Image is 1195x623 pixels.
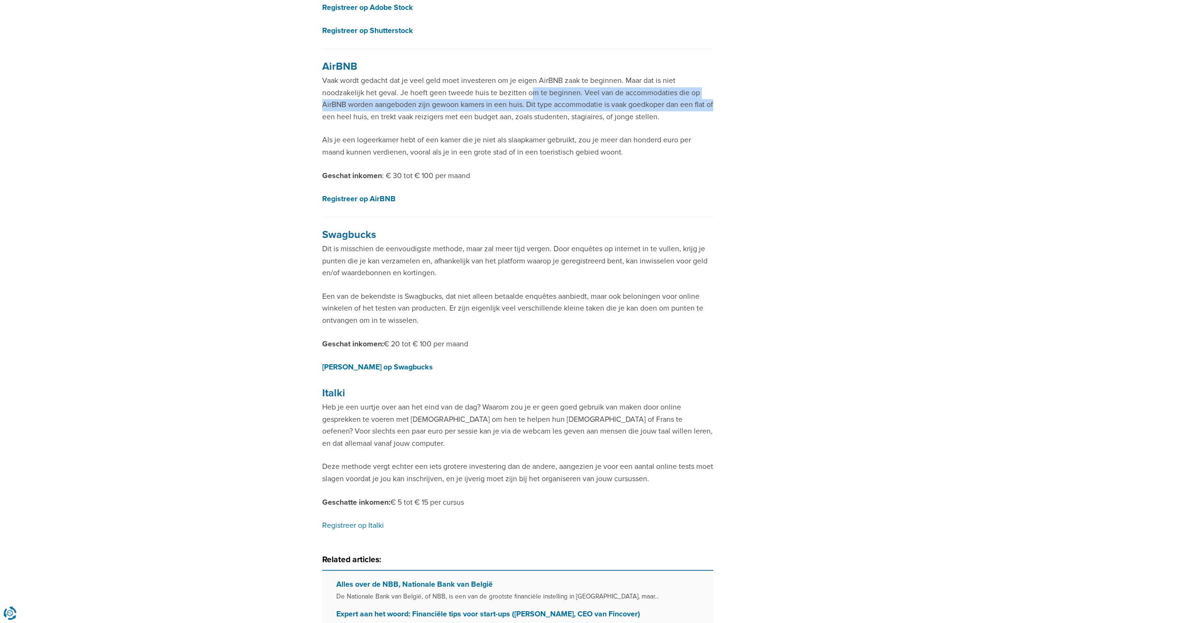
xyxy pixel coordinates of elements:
[322,362,433,372] a: [PERSON_NAME] op Swagbucks
[322,497,713,509] p: € 5 tot € 15 per cursus
[322,229,376,241] a: Swagbucks
[322,291,713,327] p: Een van de bekendste is Swagbucks, dat niet alleen betaalde enquêtes aanbiedt, maar ook beloninge...
[336,592,659,600] small: De Nationale Bank van België, of NBB, is een van de grootste financiële instelling in [GEOGRAPHIC...
[322,338,713,351] p: € 20 tot € 100 per maand
[322,194,396,204] a: Registreer op AirBNB
[322,552,713,571] h3: Related articles:
[322,521,384,530] a: Registreer op Italki
[322,498,390,507] strong: Geschatte inkomen:
[322,243,713,279] p: Dit is misschien de eenvoudigste methode, maar zal meer tijd vergen. Door enquêtes op internet in...
[322,134,713,158] p: Als je een logeerkamer hebt of een kamer die je niet als slaapkamer gebruikt, zou je meer dan hon...
[322,461,713,485] p: Deze methode vergt echter een iets grotere investering dan de andere, aangezien je voor een aanta...
[336,609,640,619] a: Expert aan het woord: Financiële tips voor start-ups ([PERSON_NAME], CEO van Fincover)
[322,387,345,400] a: Italki
[322,26,413,35] a: Registreer op Shutterstock
[322,171,382,180] strong: Geschat inkomen
[322,75,713,123] p: Vaak wordt gedacht dat je veel geld moet investeren om je eigen AirBNB zaak te beginnen. Maar dat...
[322,402,713,450] p: Heb je een uurtje over aan het eind van de dag? Waarom zou je er geen goed gebruik van maken door...
[322,60,358,73] a: AirBNB
[322,339,384,349] strong: Geschat inkomen:
[336,580,493,589] a: Alles over de NBB, Nationale Bank van België
[322,170,713,182] p: : € 30 tot € 100 per maand
[322,3,413,12] a: Registreer op Adobe Stock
